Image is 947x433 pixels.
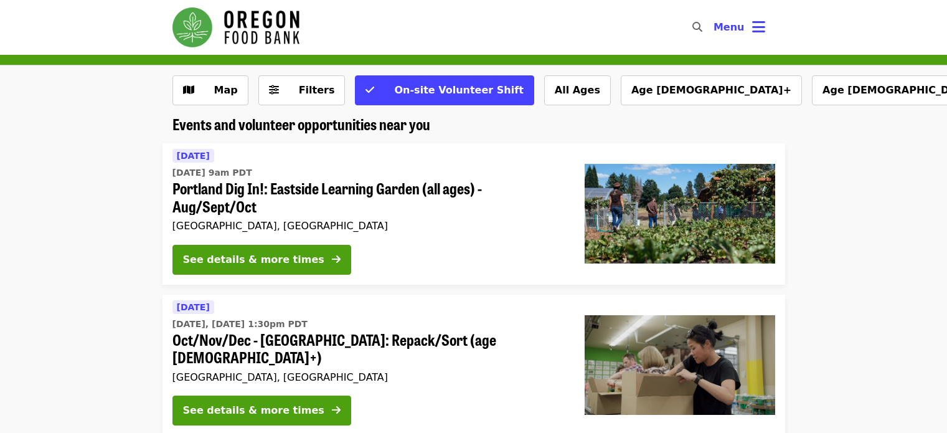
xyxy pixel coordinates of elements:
[183,84,194,96] i: map icon
[299,84,335,96] span: Filters
[585,315,775,415] img: Oct/Nov/Dec - Portland: Repack/Sort (age 8+) organized by Oregon Food Bank
[163,143,785,285] a: See details for "Portland Dig In!: Eastside Learning Garden (all ages) - Aug/Sept/Oct"
[752,18,765,36] i: bars icon
[177,302,210,312] span: [DATE]
[172,396,351,426] button: See details & more times
[544,75,611,105] button: All Ages
[704,12,775,42] button: Toggle account menu
[214,84,238,96] span: Map
[621,75,802,105] button: Age [DEMOGRAPHIC_DATA]+
[172,371,565,383] div: [GEOGRAPHIC_DATA], [GEOGRAPHIC_DATA]
[710,12,720,42] input: Search
[332,254,341,265] i: arrow-right icon
[172,331,565,367] span: Oct/Nov/Dec - [GEOGRAPHIC_DATA]: Repack/Sort (age [DEMOGRAPHIC_DATA]+)
[365,84,374,96] i: check icon
[172,75,248,105] button: Show map view
[183,403,324,418] div: See details & more times
[183,252,324,267] div: See details & more times
[177,151,210,161] span: [DATE]
[585,164,775,264] img: Portland Dig In!: Eastside Learning Garden (all ages) - Aug/Sept/Oct organized by Oregon Food Bank
[355,75,534,105] button: On-site Volunteer Shift
[172,113,430,135] span: Events and volunteer opportunities near you
[714,21,745,33] span: Menu
[172,179,565,216] span: Portland Dig In!: Eastside Learning Garden (all ages) - Aug/Sept/Oct
[332,404,341,416] i: arrow-right icon
[394,84,523,96] span: On-site Volunteer Shift
[172,220,565,232] div: [GEOGRAPHIC_DATA], [GEOGRAPHIC_DATA]
[172,7,299,47] img: Oregon Food Bank - Home
[269,84,279,96] i: sliders-h icon
[172,166,252,179] time: [DATE] 9am PDT
[692,21,702,33] i: search icon
[172,318,308,331] time: [DATE], [DATE] 1:30pm PDT
[258,75,346,105] button: Filters (0 selected)
[172,245,351,275] button: See details & more times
